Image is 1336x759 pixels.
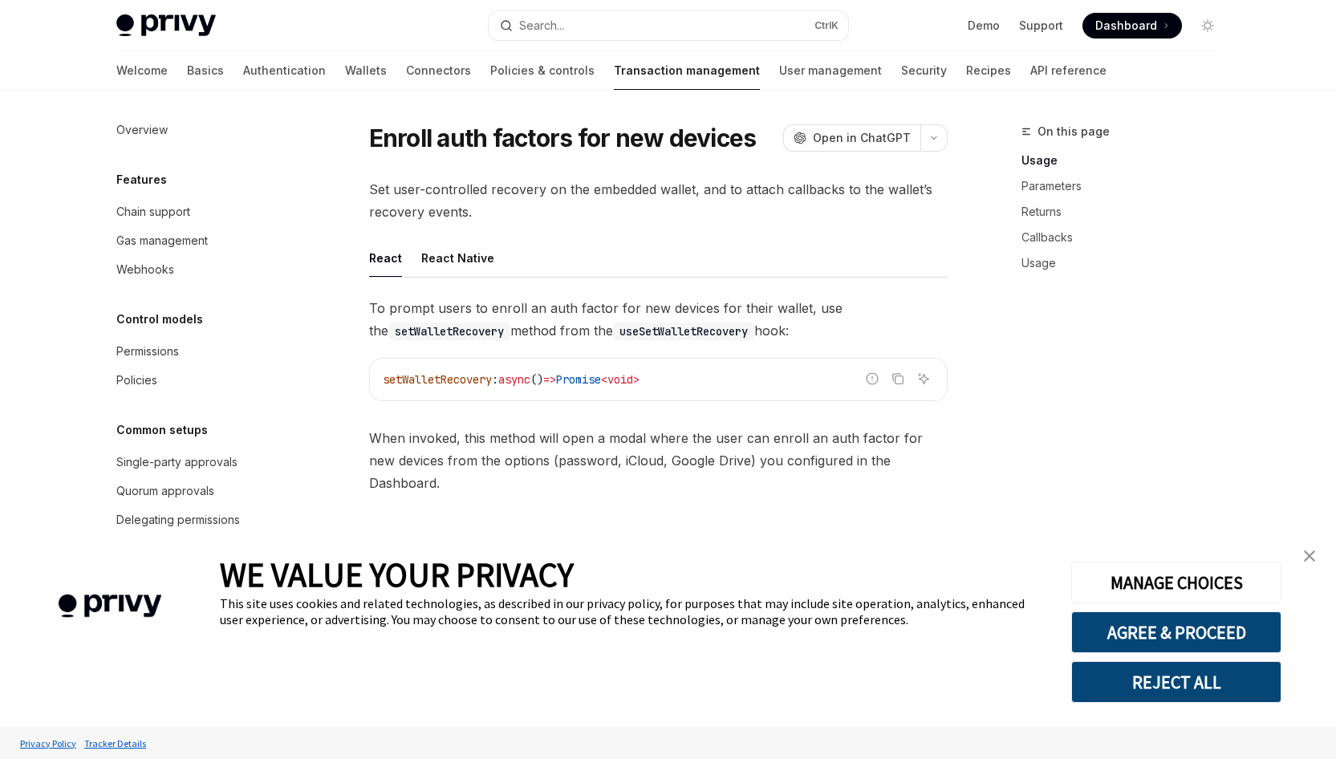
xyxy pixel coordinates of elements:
h1: Enroll auth factors for new devices [369,124,757,152]
span: Set user-controlled recovery on the embedded wallet, and to attach callbacks to the wallet’s reco... [369,178,948,223]
span: Ctrl K [814,19,839,32]
a: User management [779,51,882,90]
button: Open in ChatGPT [783,124,920,152]
div: Chain support [116,202,190,221]
span: Promise [556,372,601,387]
a: Permissions [104,337,309,366]
a: Dashboard [1082,13,1182,39]
a: Usage [1021,250,1233,276]
a: Gas management [104,226,309,255]
a: Recipes [966,51,1011,90]
a: Policies [104,366,309,395]
span: void [607,372,633,387]
code: setWalletRecovery [388,323,510,340]
button: AGREE & PROCEED [1071,611,1281,653]
a: Security [901,51,947,90]
a: Support [1019,18,1063,34]
a: Callbacks [1021,225,1233,250]
a: Welcome [116,51,168,90]
div: Quorum approvals [116,481,214,501]
div: Webhooks [116,260,174,279]
a: Policies & controls [490,51,595,90]
div: Permissions [116,342,179,361]
a: Chain support [104,197,309,226]
a: Overview [104,116,309,144]
h5: Common setups [116,420,208,440]
img: light logo [116,14,216,37]
a: API reference [1030,51,1107,90]
div: Policies [116,371,157,390]
a: Single-party approvals [104,448,309,477]
a: Wallets [345,51,387,90]
a: Connectors [406,51,471,90]
a: close banner [1293,540,1326,572]
span: < [601,372,607,387]
button: Toggle dark mode [1195,13,1220,39]
button: Report incorrect code [862,368,883,389]
h5: Control models [116,310,203,329]
button: MANAGE CHOICES [1071,562,1281,603]
div: Search... [519,16,564,35]
span: Dashboard [1095,18,1157,34]
span: On this page [1038,122,1110,141]
a: Authentication [243,51,326,90]
h5: Features [116,170,167,189]
span: To prompt users to enroll an auth factor for new devices for their wallet, use the method from th... [369,297,948,342]
div: Delegating permissions [116,510,240,530]
button: REJECT ALL [1071,661,1281,703]
a: Quorum approvals [104,477,309,505]
img: company logo [24,571,196,641]
code: useSetWalletRecovery [613,323,754,340]
div: Single-party approvals [116,453,238,472]
a: Usage [1021,148,1233,173]
span: When invoked, this method will open a modal where the user can enroll an auth factor for new devi... [369,427,948,494]
div: React [369,239,402,277]
a: Webhooks [104,255,309,284]
img: close banner [1304,550,1315,562]
span: () [530,372,543,387]
div: Overview [116,120,168,140]
a: Tracker Details [80,729,150,757]
div: This site uses cookies and related technologies, as described in our privacy policy, for purposes... [220,595,1047,627]
span: WE VALUE YOUR PRIVACY [220,554,574,595]
button: Ask AI [913,368,934,389]
a: Privacy Policy [16,729,80,757]
a: Basics [187,51,224,90]
span: setWalletRecovery [383,372,492,387]
button: Copy the contents from the code block [887,368,908,389]
span: => [543,372,556,387]
a: Demo [968,18,1000,34]
a: Delegating permissions [104,505,309,534]
button: Open search [489,11,848,40]
span: async [498,372,530,387]
div: Gas management [116,231,208,250]
a: Returns [1021,199,1233,225]
a: Parameters [1021,173,1233,199]
span: > [633,372,640,387]
span: Open in ChatGPT [813,130,911,146]
div: React Native [421,239,494,277]
a: Transaction management [614,51,760,90]
span: : [492,372,498,387]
